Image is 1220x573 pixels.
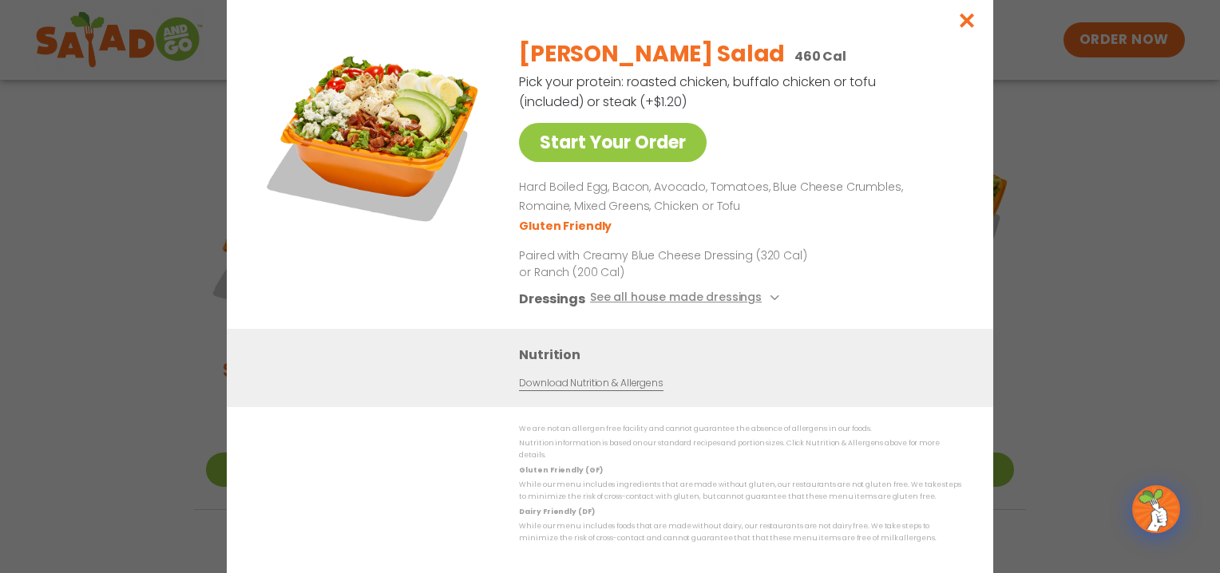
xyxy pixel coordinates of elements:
img: wpChatIcon [1134,487,1178,532]
h3: Dressings [519,289,585,309]
a: Download Nutrition & Allergens [519,376,663,391]
strong: Gluten Friendly (GF) [519,465,602,475]
p: Pick your protein: roasted chicken, buffalo chicken or tofu (included) or steak (+$1.20) [519,72,878,112]
p: Hard Boiled Egg, Bacon, Avocado, Tomatoes, Blue Cheese Crumbles, Romaine, Mixed Greens, Chicken o... [519,178,955,216]
p: While our menu includes ingredients that are made without gluten, our restaurants are not gluten ... [519,479,961,504]
a: Start Your Order [519,123,707,162]
img: Featured product photo for Cobb Salad [263,26,486,249]
h3: Nutrition [519,345,969,365]
p: While our menu includes foods that are made without dairy, our restaurants are not dairy free. We... [519,520,961,545]
p: Nutrition information is based on our standard recipes and portion sizes. Click Nutrition & Aller... [519,437,961,462]
li: Gluten Friendly [519,218,614,235]
p: 460 Cal [794,46,846,66]
strong: Dairy Friendly (DF) [519,507,594,516]
button: See all house made dressings [590,289,784,309]
p: We are not an allergen free facility and cannot guarantee the absence of allergens in our foods. [519,423,961,435]
p: Paired with Creamy Blue Cheese Dressing (320 Cal) or Ranch (200 Cal) [519,247,814,281]
h2: [PERSON_NAME] Salad [519,38,785,71]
